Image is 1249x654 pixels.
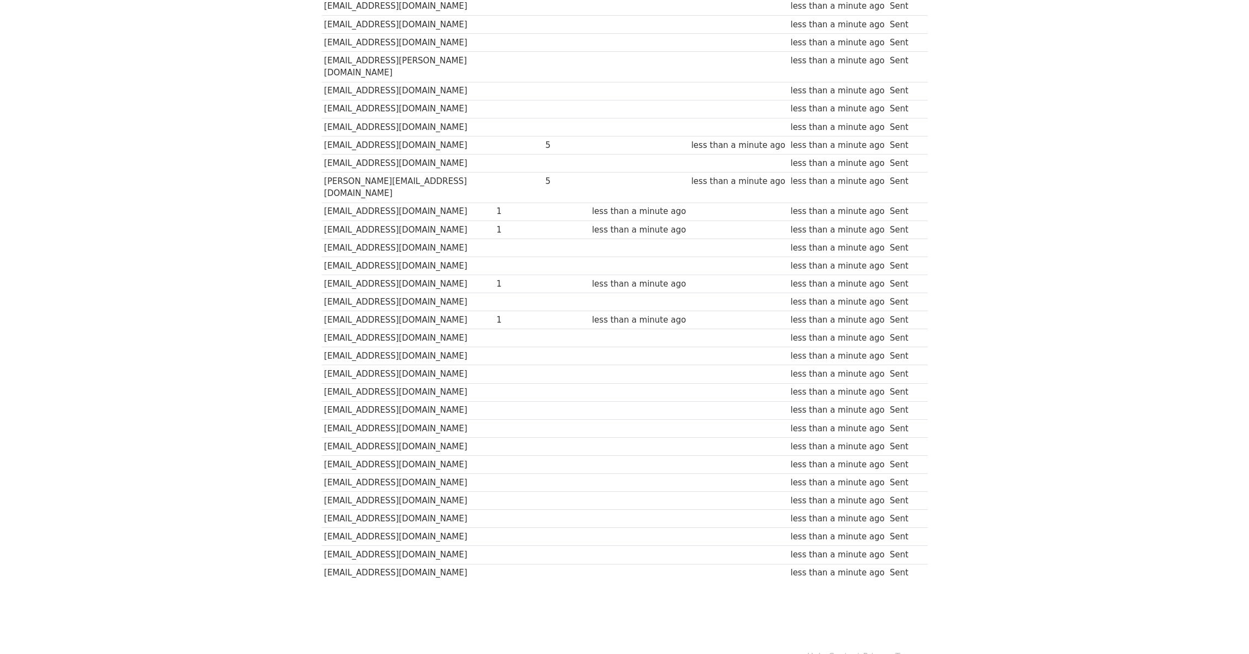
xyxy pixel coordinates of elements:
div: 1 [496,224,540,236]
td: Sent [887,82,922,100]
div: less than a minute ago [790,19,884,31]
td: Sent [887,173,922,203]
div: less than a minute ago [790,495,884,507]
td: Sent [887,51,922,82]
td: Sent [887,136,922,154]
div: less than a minute ago [790,175,884,188]
td: [EMAIL_ADDRESS][DOMAIN_NAME] [322,474,494,492]
td: [EMAIL_ADDRESS][DOMAIN_NAME] [322,365,494,383]
td: [EMAIL_ADDRESS][DOMAIN_NAME] [322,528,494,546]
td: Sent [887,154,922,172]
td: Sent [887,100,922,118]
td: [PERSON_NAME][EMAIL_ADDRESS][DOMAIN_NAME] [322,173,494,203]
td: Sent [887,419,922,437]
div: 5 [546,175,587,188]
div: less than a minute ago [790,531,884,543]
td: [EMAIL_ADDRESS][DOMAIN_NAME] [322,455,494,473]
td: Sent [887,293,922,311]
td: [EMAIL_ADDRESS][DOMAIN_NAME] [322,329,494,347]
div: less than a minute ago [790,278,884,290]
div: less than a minute ago [790,121,884,134]
td: [EMAIL_ADDRESS][DOMAIN_NAME] [322,118,494,136]
td: [EMAIL_ADDRESS][DOMAIN_NAME] [322,311,494,329]
div: less than a minute ago [790,459,884,471]
td: [EMAIL_ADDRESS][DOMAIN_NAME] [322,419,494,437]
div: less than a minute ago [790,224,884,236]
div: less than a minute ago [790,368,884,380]
td: Sent [887,257,922,275]
div: less than a minute ago [790,296,884,308]
td: Sent [887,275,922,293]
div: less than a minute ago [592,224,686,236]
td: Sent [887,437,922,455]
div: less than a minute ago [790,386,884,399]
td: [EMAIL_ADDRESS][DOMAIN_NAME] [322,383,494,401]
div: less than a minute ago [790,567,884,579]
div: less than a minute ago [790,350,884,362]
td: [EMAIL_ADDRESS][DOMAIN_NAME] [322,33,494,51]
td: Sent [887,311,922,329]
td: [EMAIL_ADDRESS][DOMAIN_NAME] [322,221,494,239]
td: Sent [887,365,922,383]
td: Sent [887,347,922,365]
div: less than a minute ago [790,242,884,254]
td: Sent [887,239,922,257]
td: [EMAIL_ADDRESS][DOMAIN_NAME] [322,293,494,311]
td: Sent [887,33,922,51]
div: less than a minute ago [790,314,884,326]
div: less than a minute ago [790,260,884,272]
div: less than a minute ago [790,85,884,97]
div: less than a minute ago [790,37,884,49]
iframe: Chat Widget [1194,602,1249,654]
div: less than a minute ago [691,175,785,188]
td: [EMAIL_ADDRESS][DOMAIN_NAME] [322,510,494,528]
div: less than a minute ago [790,139,884,152]
div: Widget de chat [1194,602,1249,654]
td: [EMAIL_ADDRESS][DOMAIN_NAME] [322,492,494,510]
div: less than a minute ago [790,332,884,344]
td: [EMAIL_ADDRESS][DOMAIN_NAME] [322,15,494,33]
td: [EMAIL_ADDRESS][DOMAIN_NAME] [322,239,494,257]
div: less than a minute ago [592,314,686,326]
td: [EMAIL_ADDRESS][DOMAIN_NAME] [322,257,494,275]
td: Sent [887,564,922,582]
td: Sent [887,118,922,136]
td: [EMAIL_ADDRESS][DOMAIN_NAME] [322,136,494,154]
td: [EMAIL_ADDRESS][DOMAIN_NAME] [322,401,494,419]
td: Sent [887,455,922,473]
div: less than a minute ago [790,103,884,115]
td: [EMAIL_ADDRESS][DOMAIN_NAME] [322,82,494,100]
div: less than a minute ago [691,139,785,152]
td: [EMAIL_ADDRESS][DOMAIN_NAME] [322,564,494,582]
td: Sent [887,546,922,564]
div: less than a minute ago [790,205,884,218]
td: Sent [887,401,922,419]
div: less than a minute ago [790,404,884,417]
td: [EMAIL_ADDRESS][DOMAIN_NAME] [322,203,494,221]
td: [EMAIL_ADDRESS][DOMAIN_NAME] [322,275,494,293]
td: [EMAIL_ADDRESS][DOMAIN_NAME] [322,437,494,455]
td: [EMAIL_ADDRESS][DOMAIN_NAME] [322,100,494,118]
td: Sent [887,510,922,528]
div: less than a minute ago [790,441,884,453]
td: Sent [887,203,922,221]
div: less than a minute ago [790,423,884,435]
td: Sent [887,383,922,401]
div: 1 [496,278,540,290]
td: Sent [887,329,922,347]
td: [EMAIL_ADDRESS][DOMAIN_NAME] [322,546,494,564]
div: less than a minute ago [790,549,884,561]
div: less than a minute ago [790,513,884,525]
td: Sent [887,492,922,510]
td: Sent [887,474,922,492]
td: Sent [887,15,922,33]
div: 5 [546,139,587,152]
td: Sent [887,528,922,546]
td: [EMAIL_ADDRESS][PERSON_NAME][DOMAIN_NAME] [322,51,494,82]
td: [EMAIL_ADDRESS][DOMAIN_NAME] [322,347,494,365]
div: less than a minute ago [790,55,884,67]
td: [EMAIL_ADDRESS][DOMAIN_NAME] [322,154,494,172]
div: less than a minute ago [790,477,884,489]
div: 1 [496,205,540,218]
div: 1 [496,314,540,326]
